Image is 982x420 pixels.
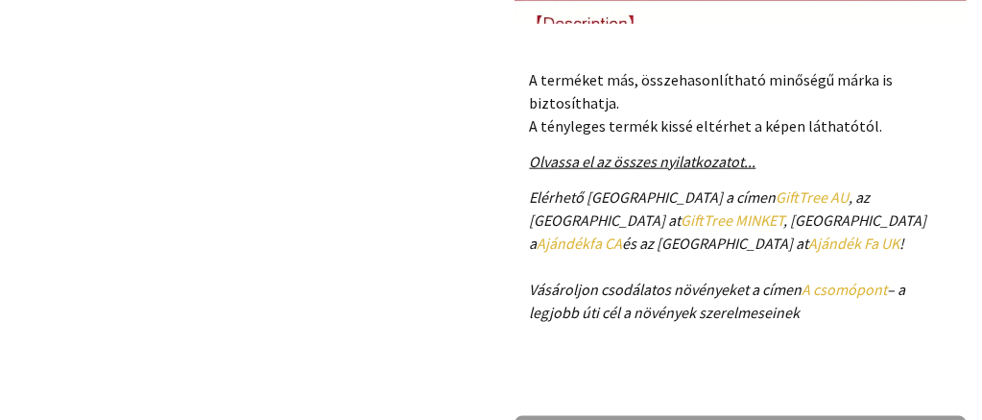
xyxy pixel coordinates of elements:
font: ! [900,234,905,253]
font: és az [GEOGRAPHIC_DATA] at [623,234,809,253]
a: Ajándékfa CA [538,234,623,253]
a: Olvassa el az összes nyilatkozatot... [530,152,756,171]
a: GiftTree MINKET [682,210,784,230]
font: A tényleges termék kissé eltérhet a képen láthatótól. [530,116,883,136]
font: – a legjobb úti cél a növények szerelmeseinek [530,280,906,322]
a: A csomópont [802,280,888,299]
font: , az [GEOGRAPHIC_DATA] at [530,187,871,230]
font: Elérhető [GEOGRAPHIC_DATA] a címen [530,187,777,207]
font: , [GEOGRAPHIC_DATA] a [530,210,927,253]
a: Ajándék Fa UK [809,234,900,253]
font: A terméket más, összehasonlítható minőségű márka is biztosíthatja. [530,70,894,112]
font: Vásároljon csodálatos növényeket a címen [530,280,802,299]
a: GiftTree AU [777,187,850,207]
